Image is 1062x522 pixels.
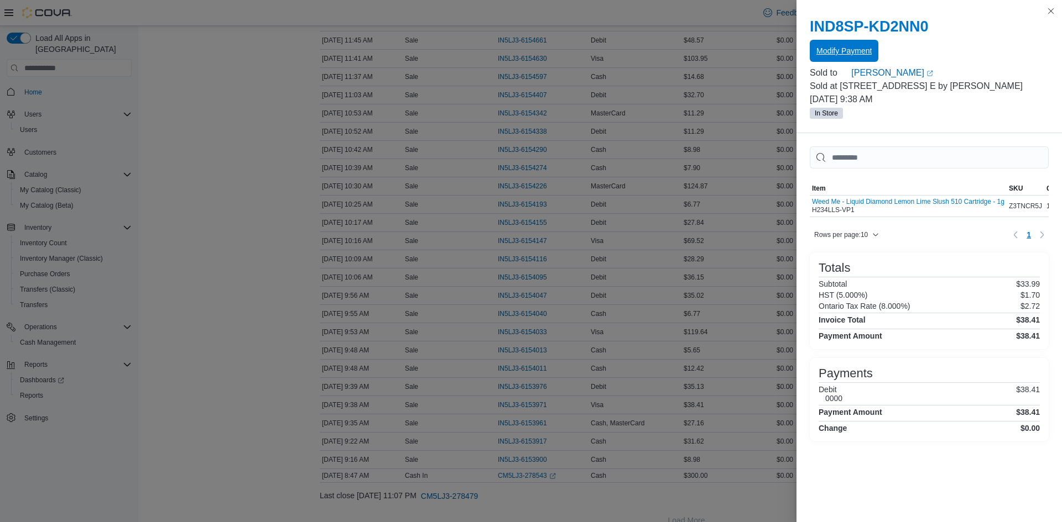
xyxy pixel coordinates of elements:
[1022,226,1035,244] button: Page 1 of 1
[810,146,1049,168] input: This is a search bar. As you type, the results lower in the page will automatically filter.
[819,302,910,310] h6: Ontario Tax Rate (8.000%)
[816,45,872,56] span: Modify Payment
[926,70,933,77] svg: External link
[810,228,883,241] button: Rows per page:10
[1044,182,1060,195] button: Qty
[819,424,847,433] h4: Change
[1021,291,1040,299] p: $1.70
[1035,228,1049,241] button: Next page
[812,184,826,193] span: Item
[1016,408,1040,416] h4: $38.41
[819,385,842,394] h6: Debit
[1009,184,1023,193] span: SKU
[815,108,838,118] span: In Store
[1009,202,1042,210] span: Z3TNCR5J
[1009,228,1022,241] button: Previous page
[810,18,1049,35] h2: IND8SP-KD2NN0
[1047,184,1058,193] span: Qty
[1044,199,1060,213] div: 1
[1016,280,1040,288] p: $33.99
[810,66,849,80] div: Sold to
[810,80,1049,93] p: Sold at [STREET_ADDRESS] E by [PERSON_NAME]
[819,315,866,324] h4: Invoice Total
[812,198,1004,214] div: H234LLS-VP1
[810,40,878,62] button: Modify Payment
[1044,4,1058,18] button: Close this dialog
[1007,182,1044,195] button: SKU
[1016,385,1040,403] p: $38.41
[819,261,850,275] h3: Totals
[814,230,868,239] span: Rows per page : 10
[819,280,847,288] h6: Subtotal
[1021,424,1040,433] h4: $0.00
[810,93,1049,106] p: [DATE] 9:38 AM
[1022,226,1035,244] ul: Pagination for table: MemoryTable from EuiInMemoryTable
[1016,331,1040,340] h4: $38.41
[812,198,1004,205] button: Weed Me - Liquid Diamond Lemon Lime Slush 510 Cartridge - 1g
[1009,226,1049,244] nav: Pagination for table: MemoryTable from EuiInMemoryTable
[819,331,882,340] h4: Payment Amount
[825,394,842,403] h6: 0000
[819,291,867,299] h6: HST (5.000%)
[819,367,873,380] h3: Payments
[1027,229,1031,240] span: 1
[851,66,1049,80] a: [PERSON_NAME]External link
[1016,315,1040,324] h4: $38.41
[1021,302,1040,310] p: $2.72
[810,108,843,119] span: In Store
[819,408,882,416] h4: Payment Amount
[810,182,1007,195] button: Item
